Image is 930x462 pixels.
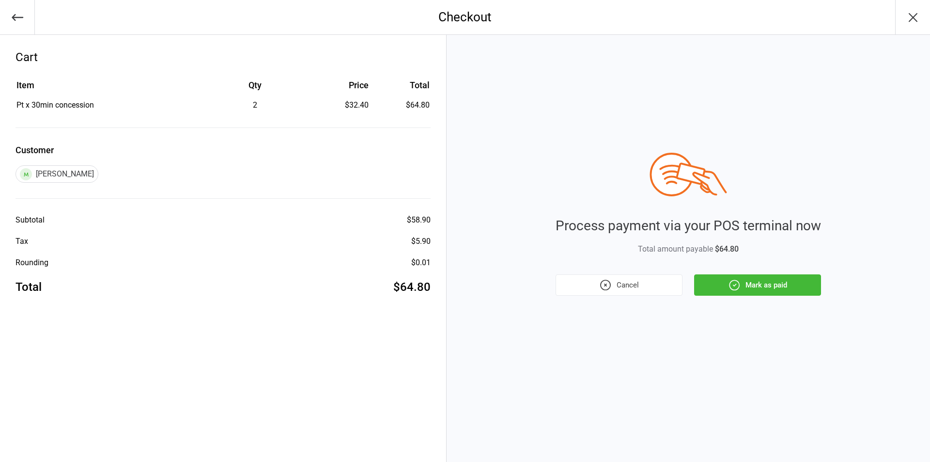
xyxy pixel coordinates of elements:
[15,214,45,226] div: Subtotal
[15,165,98,183] div: [PERSON_NAME]
[556,243,821,255] div: Total amount payable
[16,79,202,98] th: Item
[203,99,307,111] div: 2
[15,143,431,157] label: Customer
[15,257,48,269] div: Rounding
[15,278,42,296] div: Total
[15,236,28,247] div: Tax
[694,274,821,296] button: Mark as paid
[393,278,431,296] div: $64.80
[372,79,429,98] th: Total
[411,257,431,269] div: $0.01
[16,100,94,110] span: Pt x 30min concession
[411,236,431,247] div: $5.90
[308,79,369,92] div: Price
[308,99,369,111] div: $32.40
[407,214,431,226] div: $58.90
[15,48,431,66] div: Cart
[556,274,682,296] button: Cancel
[556,216,821,236] div: Process payment via your POS terminal now
[203,79,307,98] th: Qty
[372,99,429,111] td: $64.80
[715,244,739,254] span: $64.80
